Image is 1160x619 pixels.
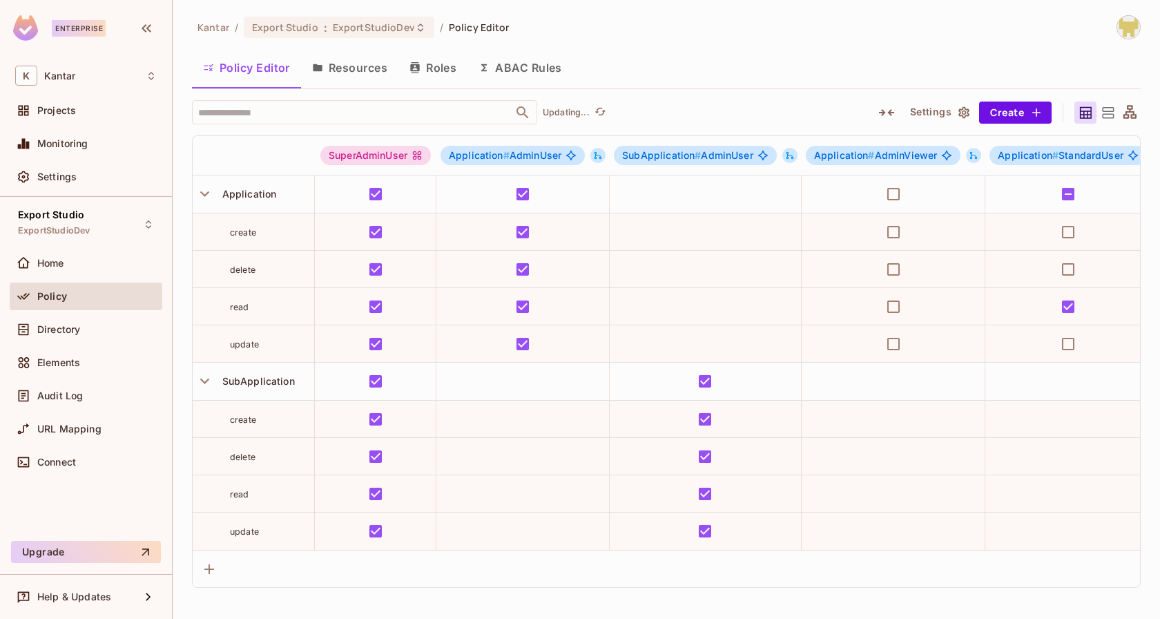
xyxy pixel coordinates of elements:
[398,50,467,85] button: Roles
[441,146,585,165] span: Application#AdminUser
[449,149,510,161] span: Application
[230,489,249,499] span: read
[37,105,76,116] span: Projects
[230,302,249,312] span: read
[52,20,106,37] div: Enterprise
[217,375,295,387] span: SubApplication
[230,526,259,537] span: update
[301,50,398,85] button: Resources
[18,209,84,220] span: Export Studio
[37,457,76,468] span: Connect
[905,102,974,124] button: Settings
[467,50,573,85] button: ABAC Rules
[622,149,701,161] span: SubApplication
[695,149,701,161] span: #
[37,390,83,401] span: Audit Log
[37,591,111,602] span: Help & Updates
[37,324,80,335] span: Directory
[333,21,415,34] span: ExportStudioDev
[814,149,875,161] span: Application
[513,103,532,122] button: Open
[230,415,256,425] span: create
[998,149,1058,161] span: Application
[543,107,590,118] p: Updating...
[252,21,318,34] span: Export Studio
[230,265,255,275] span: delete
[37,291,67,302] span: Policy
[15,66,37,86] span: K
[37,357,80,368] span: Elements
[44,70,75,82] span: Workspace: Kantar
[18,225,90,236] span: ExportStudioDev
[614,146,777,165] span: SubApplication#AdminUser
[503,149,510,161] span: #
[1052,149,1058,161] span: #
[594,106,606,120] span: refresh
[230,452,255,462] span: delete
[440,21,443,34] li: /
[449,150,561,161] span: AdminUser
[37,138,88,149] span: Monitoring
[13,15,38,41] img: SReyMgAAAABJRU5ErkJggg==
[197,21,229,34] span: the active workspace
[868,149,874,161] span: #
[235,21,238,34] li: /
[979,102,1052,124] button: Create
[320,146,431,165] div: SuperAdminUser
[622,150,753,161] span: AdminUser
[449,21,510,34] span: Policy Editor
[814,150,937,161] span: AdminViewer
[989,146,1147,165] span: Application#StandardUser
[998,150,1123,161] span: StandardUser
[37,258,64,269] span: Home
[230,227,256,238] span: create
[37,423,101,435] span: URL Mapping
[806,146,960,165] span: Application#AdminViewer
[1117,16,1140,39] img: Girishankar.VP@kantar.com
[192,50,301,85] button: Policy Editor
[323,22,328,33] span: :
[592,104,609,121] button: refresh
[230,339,259,350] span: update
[37,171,77,182] span: Settings
[590,104,609,121] span: Click to refresh data
[217,188,277,200] span: Application
[11,541,161,563] button: Upgrade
